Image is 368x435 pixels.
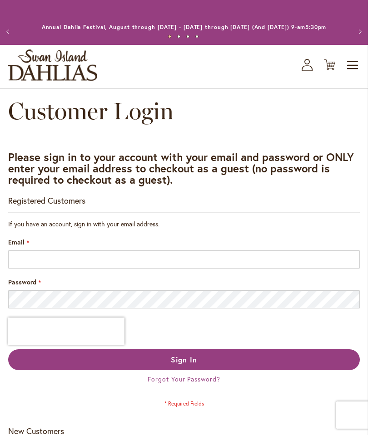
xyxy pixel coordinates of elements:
[8,349,360,370] button: Sign In
[8,195,85,206] strong: Registered Customers
[8,278,36,286] span: Password
[171,355,197,364] span: Sign In
[8,238,25,246] span: Email
[168,35,171,38] button: 1 of 4
[8,97,174,125] span: Customer Login
[148,375,220,383] a: Forgot Your Password?
[186,35,189,38] button: 3 of 4
[350,23,368,41] button: Next
[8,150,354,187] strong: Please sign in to your account with your email and password or ONLY enter your email address to c...
[8,220,360,229] div: If you have an account, sign in with your email address.
[42,24,327,30] a: Annual Dahlia Festival, August through [DATE] - [DATE] through [DATE] (And [DATE]) 9-am5:30pm
[8,49,97,81] a: store logo
[195,35,199,38] button: 4 of 4
[177,35,180,38] button: 2 of 4
[8,318,124,345] iframe: reCAPTCHA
